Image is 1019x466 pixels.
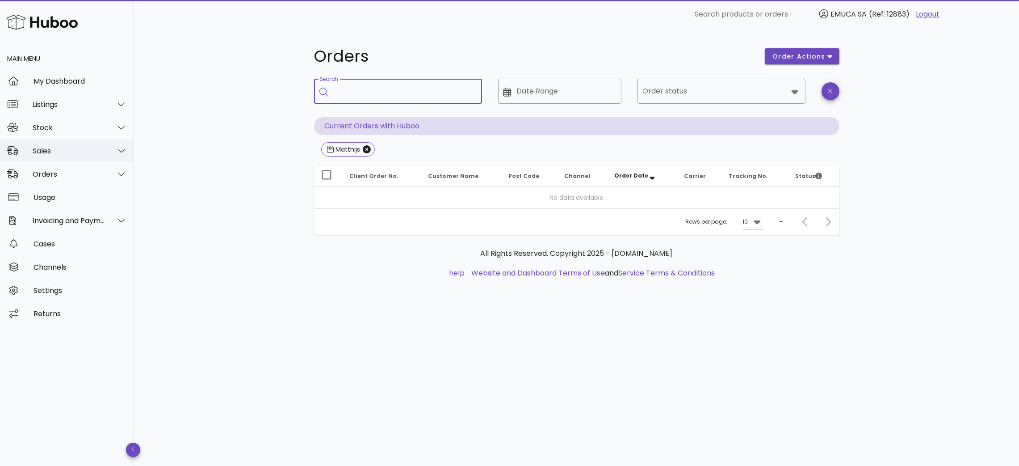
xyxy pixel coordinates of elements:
span: Customer Name [428,172,479,180]
div: Returns [34,309,127,318]
span: EMUCA SA [830,9,867,19]
span: Carrier [684,172,706,180]
li: and [468,268,715,279]
span: Channel [564,172,590,180]
div: Cases [34,240,127,248]
td: No data available [314,187,839,208]
a: Logout [916,9,939,20]
span: order actions [772,52,826,61]
p: All Rights Reserved. Copyright 2025 - [DOMAIN_NAME] [321,248,832,259]
a: Website and Dashboard Terms of Use [471,268,605,278]
img: Huboo Logo [6,13,78,32]
div: Listings [33,100,105,109]
label: Search [319,76,338,83]
th: Client Order No. [343,165,421,187]
th: Channel [557,165,607,187]
th: Order Date: Sorted descending. Activate to remove sorting. [607,165,677,187]
div: Sales [33,147,105,155]
div: Usage [34,193,127,202]
th: Customer Name [421,165,502,187]
div: 10 [743,218,748,226]
span: Client Order No. [350,172,399,180]
th: Carrier [677,165,721,187]
div: Invoicing and Payments [33,216,105,225]
div: Matthijs [334,145,360,154]
div: Channels [34,263,127,271]
div: Orders [33,170,105,178]
span: (Ref: 12883) [869,9,910,19]
div: Order status [637,79,805,104]
button: Close [363,145,371,153]
div: Stock [33,123,105,132]
span: Tracking No. [729,172,768,180]
span: Status [795,172,822,180]
a: help [449,268,465,278]
a: Service Terms & Conditions [618,268,715,278]
div: My Dashboard [34,77,127,85]
h1: Orders [314,48,755,64]
div: 10Rows per page: [743,215,763,229]
div: Rows per page: [686,209,763,235]
div: Settings [34,286,127,295]
button: order actions [765,48,839,64]
th: Status [788,165,839,187]
th: Post Code [501,165,557,187]
span: Order Date [614,172,648,179]
div: – [780,218,783,226]
p: Current Orders with Huboo [314,117,839,135]
th: Tracking No. [722,165,788,187]
span: Post Code [508,172,539,180]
